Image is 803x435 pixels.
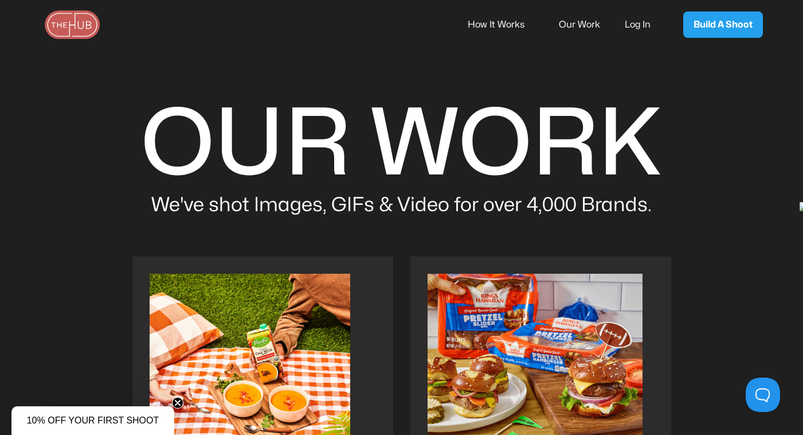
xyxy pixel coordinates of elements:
[11,406,174,435] div: 10% OFF YOUR FIRST SHOOTClose teaser
[132,90,671,202] h1: OUR WORK
[559,13,616,37] a: Our Work
[172,397,183,409] button: Close teaser
[683,11,763,38] a: Build A Shoot
[625,13,666,37] a: Log In
[468,13,540,37] a: How It Works
[27,415,159,425] span: 10% OFF YOUR FIRST SHOOT
[132,192,671,219] p: We've shot Images, GIFs & Video for over 4,000 Brands.
[746,378,780,412] iframe: Toggle Customer Support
